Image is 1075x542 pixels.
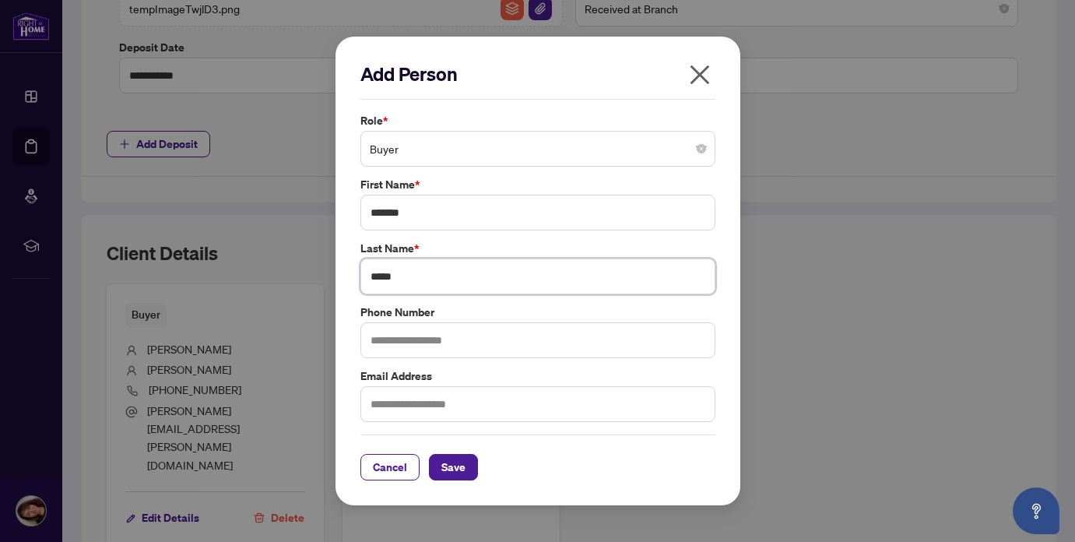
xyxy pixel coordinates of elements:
span: Save [441,455,465,480]
label: Last Name [360,240,715,257]
span: Buyer [370,134,706,164]
span: close [687,62,712,87]
label: Phone Number [360,304,715,321]
button: Cancel [360,454,420,480]
label: Email Address [360,368,715,385]
span: close-circle [697,144,706,153]
h2: Add Person [360,62,715,86]
button: Open asap [1013,487,1059,534]
label: Role [360,112,715,129]
span: Cancel [373,455,407,480]
button: Save [429,454,478,480]
label: First Name [360,176,715,193]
